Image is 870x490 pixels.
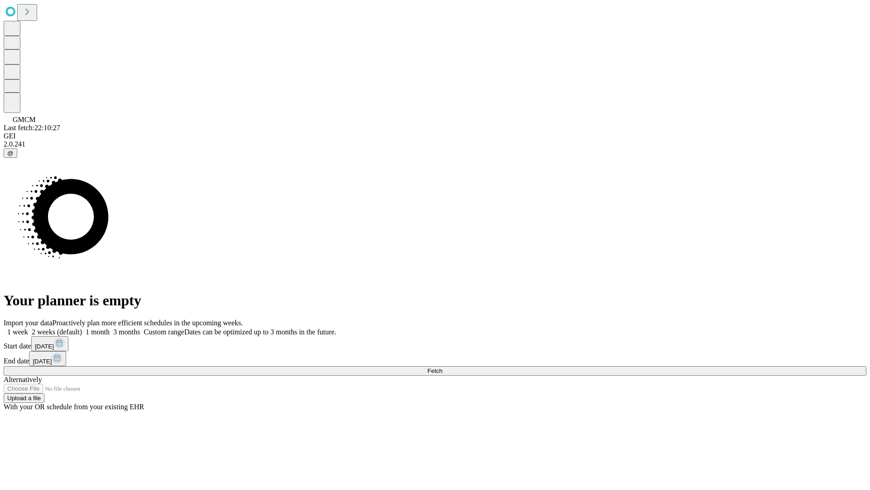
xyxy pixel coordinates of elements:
[86,328,110,336] span: 1 month
[32,328,82,336] span: 2 weeks (default)
[13,116,36,123] span: GMCM
[113,328,140,336] span: 3 months
[31,336,68,351] button: [DATE]
[4,403,144,411] span: With your OR schedule from your existing EHR
[4,393,44,403] button: Upload a file
[4,124,60,132] span: Last fetch: 22:10:27
[4,351,866,366] div: End date
[4,319,53,327] span: Import your data
[4,140,866,148] div: 2.0.241
[4,292,866,309] h1: Your planner is empty
[29,351,66,366] button: [DATE]
[184,328,336,336] span: Dates can be optimized up to 3 months in the future.
[4,336,866,351] div: Start date
[4,148,17,158] button: @
[4,376,42,383] span: Alternatively
[4,366,866,376] button: Fetch
[4,132,866,140] div: GEI
[144,328,184,336] span: Custom range
[7,150,14,157] span: @
[35,343,54,350] span: [DATE]
[33,358,52,365] span: [DATE]
[427,367,442,374] span: Fetch
[7,328,28,336] span: 1 week
[53,319,243,327] span: Proactively plan more efficient schedules in the upcoming weeks.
